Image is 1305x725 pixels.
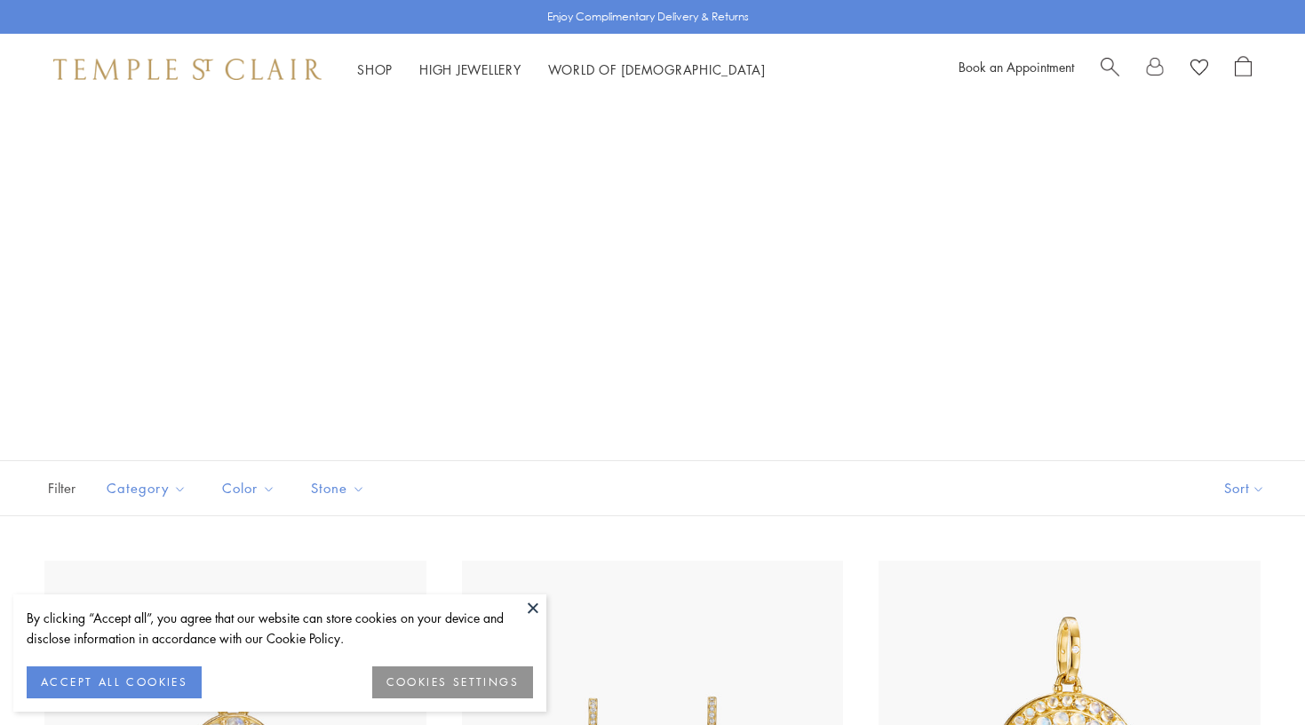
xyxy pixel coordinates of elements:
a: Search [1101,56,1119,83]
p: Enjoy Complimentary Delivery & Returns [547,8,749,26]
button: COOKIES SETTINGS [372,666,533,698]
span: Color [213,477,289,499]
a: Book an Appointment [959,58,1074,76]
button: ACCEPT ALL COOKIES [27,666,202,698]
a: ShopShop [357,60,393,78]
button: Stone [298,468,378,508]
span: Category [98,477,200,499]
span: Stone [302,477,378,499]
iframe: Gorgias live chat messenger [1216,641,1287,707]
div: By clicking “Accept all”, you agree that our website can store cookies on your device and disclos... [27,608,533,649]
a: Open Shopping Bag [1235,56,1252,83]
button: Category [93,468,200,508]
button: Color [209,468,289,508]
a: High JewelleryHigh Jewellery [419,60,521,78]
button: Show sort by [1184,461,1305,515]
img: Temple St. Clair [53,59,322,80]
nav: Main navigation [357,59,766,81]
a: World of [DEMOGRAPHIC_DATA]World of [DEMOGRAPHIC_DATA] [548,60,766,78]
a: View Wishlist [1190,56,1208,83]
